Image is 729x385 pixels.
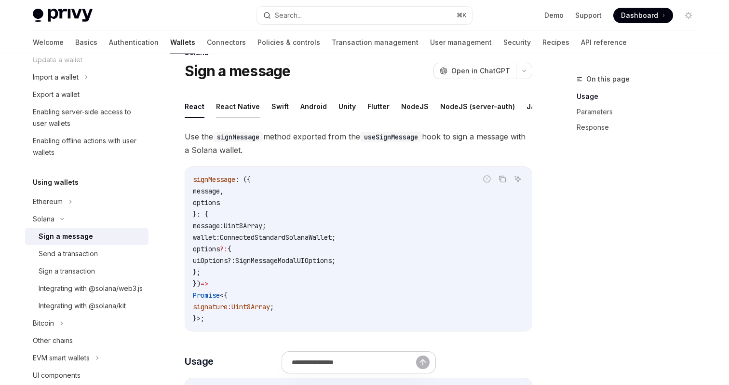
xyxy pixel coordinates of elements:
[33,196,63,207] div: Ethereum
[512,173,524,185] button: Ask AI
[193,187,220,195] span: message
[33,106,143,129] div: Enabling server-side access to user wallets
[577,120,704,135] a: Response
[231,302,270,311] span: Uint8Array
[25,103,148,132] a: Enabling server-side access to user wallets
[220,245,228,253] span: ?:
[231,256,235,265] span: :
[25,297,148,315] a: Integrating with @solana/kit
[300,95,327,118] button: Android
[33,335,73,346] div: Other chains
[416,356,430,369] button: Send message
[367,95,390,118] button: Flutter
[193,268,201,276] span: };
[193,314,204,323] span: }>;
[185,95,204,118] button: React
[25,367,148,384] a: UI components
[681,8,696,23] button: Toggle dark mode
[360,132,422,142] code: useSignMessage
[577,104,704,120] a: Parameters
[275,10,302,21] div: Search...
[451,66,510,76] span: Open in ChatGPT
[25,315,148,332] button: Bitcoin
[193,221,224,230] span: message:
[39,300,126,312] div: Integrating with @solana/kit
[193,245,220,253] span: options
[216,95,260,118] button: React Native
[193,279,201,288] span: })
[228,245,231,253] span: {
[216,233,220,242] span: :
[25,228,148,245] a: Sign a message
[185,62,291,80] h1: Sign a message
[235,256,332,265] span: SignMessageModalUIOptions
[109,31,159,54] a: Authentication
[193,198,220,207] span: options
[33,370,81,381] div: UI components
[544,11,564,20] a: Demo
[613,8,673,23] a: Dashboard
[207,31,246,54] a: Connectors
[33,177,79,188] h5: Using wallets
[201,279,208,288] span: =>
[25,69,148,86] button: Import a wallet
[575,11,602,20] a: Support
[224,221,262,230] span: Uint8Array
[481,173,493,185] button: Report incorrect code
[25,280,148,297] a: Integrating with @solana/web3.js
[193,175,235,184] span: signMessage
[338,95,356,118] button: Unity
[193,256,231,265] span: uiOptions?
[39,265,95,277] div: Sign a transaction
[193,302,228,311] span: signature
[440,95,515,118] button: NodeJS (server-auth)
[33,352,90,364] div: EVM smart wallets
[228,302,231,311] span: :
[542,31,569,54] a: Recipes
[33,9,93,22] img: light logo
[193,233,216,242] span: wallet
[33,71,79,83] div: Import a wallet
[39,283,143,294] div: Integrating with @solana/web3.js
[25,332,148,349] a: Other chains
[33,31,64,54] a: Welcome
[193,210,208,219] span: }: {
[25,262,148,280] a: Sign a transaction
[25,86,148,103] a: Export a wallet
[581,31,627,54] a: API reference
[270,302,274,311] span: ;
[25,349,148,367] button: EVM smart wallets
[430,31,492,54] a: User management
[235,175,251,184] span: : ({
[25,132,148,161] a: Enabling offline actions with user wallets
[220,187,224,195] span: ,
[185,130,532,157] span: Use the method exported from the hook to sign a message with a Solana wallet.
[271,95,289,118] button: Swift
[433,63,516,79] button: Open in ChatGPT
[25,245,148,262] a: Send a transaction
[262,221,266,230] span: ;
[33,89,80,100] div: Export a wallet
[332,233,336,242] span: ;
[496,173,509,185] button: Copy the contents from the code block
[193,291,220,300] span: Promise
[25,193,148,210] button: Ethereum
[256,7,472,24] button: Search...⌘K
[586,73,630,85] span: On this page
[220,233,332,242] span: ConnectedStandardSolanaWallet
[292,352,416,373] input: Ask a question...
[39,248,98,260] div: Send a transaction
[257,31,320,54] a: Policies & controls
[33,135,143,158] div: Enabling offline actions with user wallets
[213,132,263,142] code: signMessage
[526,95,543,118] button: Java
[25,210,148,228] button: Solana
[33,213,54,225] div: Solana
[39,231,93,242] div: Sign a message
[332,256,336,265] span: ;
[170,31,195,54] a: Wallets
[75,31,97,54] a: Basics
[577,89,704,104] a: Usage
[401,95,429,118] button: NodeJS
[503,31,531,54] a: Security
